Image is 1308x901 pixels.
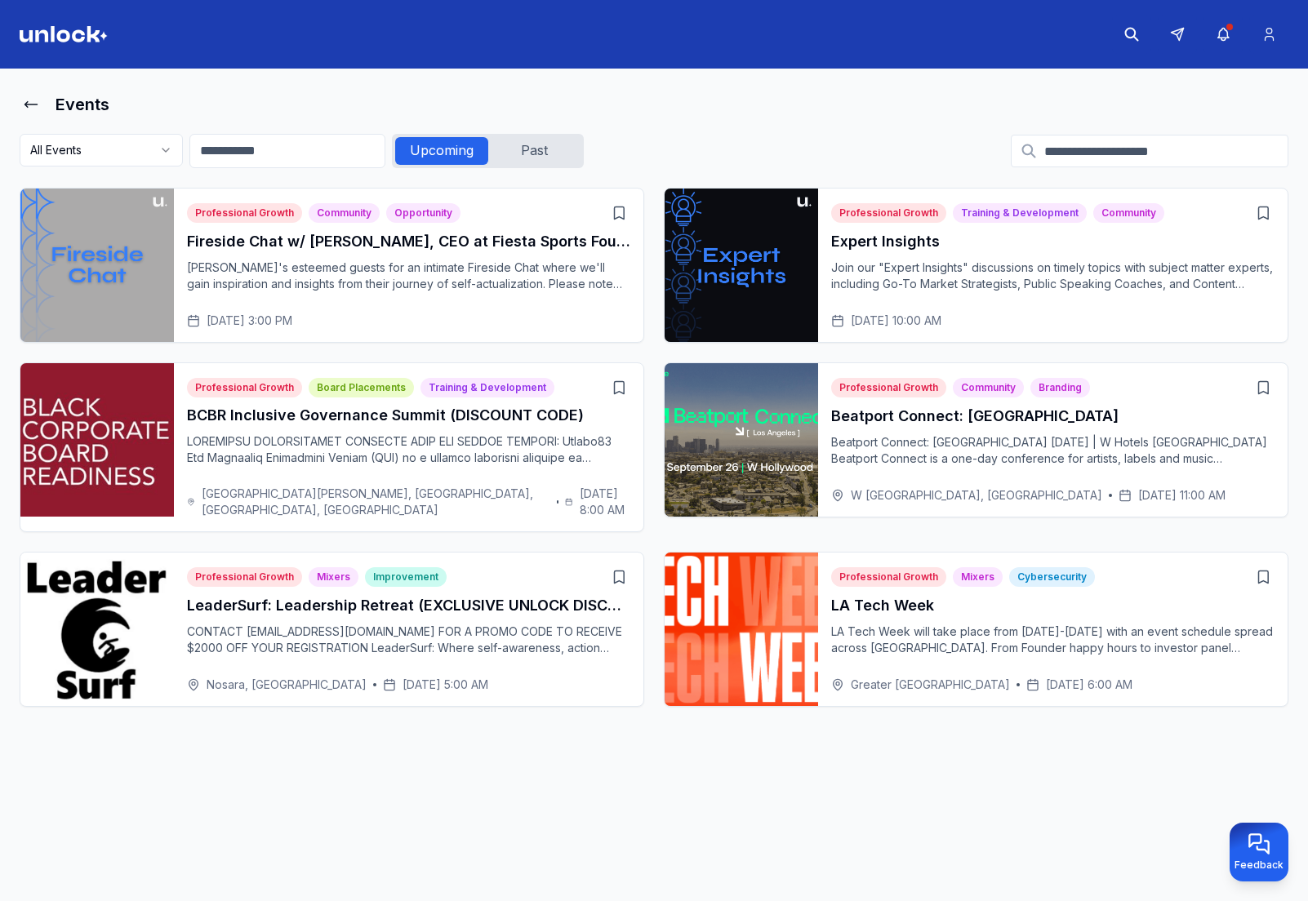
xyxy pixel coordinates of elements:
img: Logo [20,26,108,42]
div: [DATE] 11:00 AM [1119,487,1226,504]
div: [GEOGRAPHIC_DATA][PERSON_NAME], [GEOGRAPHIC_DATA], [GEOGRAPHIC_DATA], [GEOGRAPHIC_DATA] [187,486,550,518]
div: Branding [1030,378,1090,397]
p: CONTACT [EMAIL_ADDRESS][DOMAIN_NAME] FOR A PROMO CODE TO RECEIVE $2000 OFF YOUR REGISTRATION Lead... [187,624,630,656]
div: Nosara, [GEOGRAPHIC_DATA] [187,677,367,693]
h3: LA Tech Week [831,594,1275,617]
img: Beatport Connect: Los Angeles [665,363,818,517]
div: Training & Development [420,378,554,397]
div: Mixers [309,567,358,587]
p: LOREMIPSU DOLORSITAMET CONSECTE ADIP ELI SEDDOE TEMPORI: Utlabo83 Etd Magnaaliq Enimadmini Veniam... [187,433,630,466]
div: [DATE] 8:00 AM [565,486,630,518]
img: LeaderSurf: Leadership Retreat (EXCLUSIVE UNLOCK DISCOUNT) [20,553,174,706]
div: Upcoming [395,137,488,165]
h3: BCBR Inclusive Governance Summit (DISCOUNT CODE) [187,404,630,427]
p: [PERSON_NAME]'s esteemed guests for an intimate Fireside Chat where we'll gain inspiration and in... [187,260,630,292]
h1: Events [56,93,109,116]
div: Community [1093,203,1164,223]
div: Professional Growth [187,378,302,397]
div: Community [309,203,380,223]
h3: Expert Insights [831,230,1275,253]
button: Provide feedback [1230,823,1288,881]
div: Improvement [365,567,447,587]
div: Mixers [953,567,1003,587]
div: [DATE] 5:00 AM [383,677,488,693]
h3: LeaderSurf: Leadership Retreat (EXCLUSIVE UNLOCK DISCOUNT) [187,594,630,617]
p: LA Tech Week will take place from [DATE]-[DATE] with an event schedule spread across [GEOGRAPHIC_... [831,624,1275,656]
div: Greater [GEOGRAPHIC_DATA] [831,677,1010,693]
div: Community [953,378,1024,397]
div: Professional Growth [187,567,302,587]
h3: Fireside Chat w/ [PERSON_NAME], CEO at Fiesta Sports Foundation [187,230,630,253]
div: Professional Growth [831,203,946,223]
div: Past [488,137,581,165]
span: Feedback [1235,859,1284,872]
div: Professional Growth [187,203,302,223]
div: [DATE] 3:00 PM [187,313,292,329]
p: Beatport Connect: [GEOGRAPHIC_DATA] [DATE] | W Hotels [GEOGRAPHIC_DATA] Beatport Connect is a one... [831,434,1275,467]
img: Expert Insights [665,189,818,342]
img: Fireside Chat w/ Erik Moses, CEO at Fiesta Sports Foundation [20,189,174,342]
div: Professional Growth [831,378,946,397]
div: Professional Growth [831,567,946,587]
div: Cybersecurity [1009,567,1095,587]
div: Training & Development [953,203,1087,223]
div: W [GEOGRAPHIC_DATA], [GEOGRAPHIC_DATA] [831,487,1102,504]
div: [DATE] 6:00 AM [1026,677,1132,693]
div: Board Placements [309,378,414,397]
h3: Beatport Connect: [GEOGRAPHIC_DATA] [831,405,1275,428]
p: Join our "Expert Insights" discussions on timely topics with subject matter experts, including Go... [831,260,1275,292]
img: LA Tech Week [665,553,818,706]
div: [DATE] 10:00 AM [831,313,941,329]
div: Opportunity [386,203,460,223]
img: BCBR Inclusive Governance Summit (DISCOUNT CODE) [20,363,174,517]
